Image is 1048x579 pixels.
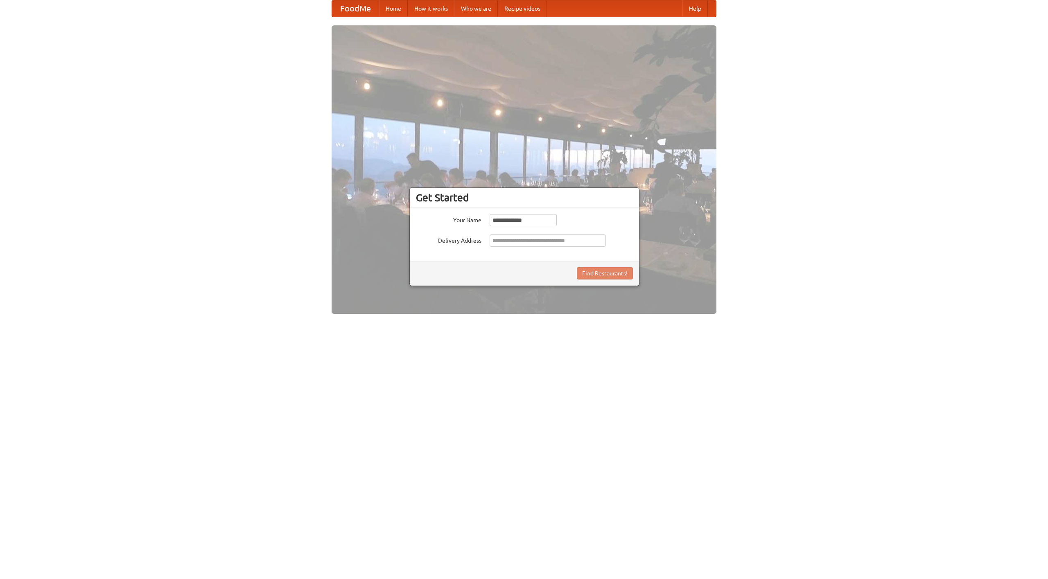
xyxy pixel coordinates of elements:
a: Help [682,0,708,17]
button: Find Restaurants! [577,267,633,279]
a: Recipe videos [498,0,547,17]
a: Home [379,0,408,17]
label: Delivery Address [416,234,481,245]
label: Your Name [416,214,481,224]
a: Who we are [454,0,498,17]
a: FoodMe [332,0,379,17]
h3: Get Started [416,191,633,204]
a: How it works [408,0,454,17]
